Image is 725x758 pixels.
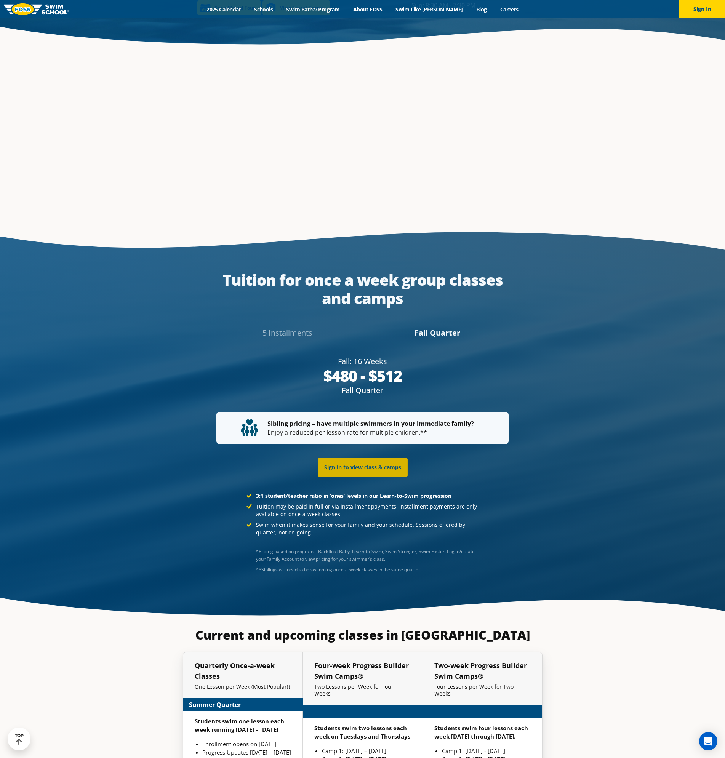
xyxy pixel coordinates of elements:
[256,492,451,499] strong: 3:1 student/teacher ratio in ‘ones’ levels in our Learn-to-Swim progression
[195,660,291,681] h5: Quarterly Once-a-week Classes
[256,566,479,574] div: Josef Severson, Rachael Blom (group direct message)
[280,6,346,13] a: Swim Path® Program
[314,724,410,740] strong: Students swim two lessons each week on Tuesdays and Thursdays
[183,627,543,643] h3: Current and upcoming classes in [GEOGRAPHIC_DATA]
[318,458,408,477] a: Sign in to view class & camps
[200,6,248,13] a: 2025 Calendar
[256,566,479,574] div: **Siblings will need to be swimming once-a-week classes in the same quarter.
[434,660,531,681] h5: Two-week Progress Builder Swim Camps®
[493,6,525,13] a: Careers
[216,356,509,367] div: Fall: 16 Weeks
[15,733,24,745] div: TOP
[256,548,479,563] p: *Pricing based on program – Backfloat Baby, Learn-to-Swim, Swim Stronger, Swim Faster. Log in/cre...
[216,327,358,344] div: 5 Installments
[183,72,543,205] iframe: Foss Swim School, 8438 Highway 7, St. Louis Park 55426
[699,732,717,750] div: Open Intercom Messenger
[434,724,528,740] strong: Students swim four lessons each week [DATE] through [DATE].
[202,740,291,748] li: Enrollment opens on [DATE]
[241,419,258,436] img: tuition-family-children.svg
[241,419,484,437] p: Enjoy a reduced per lesson rate for multiple children.**
[389,6,470,13] a: Swim Like [PERSON_NAME]
[195,683,291,690] p: One Lesson per Week (Most Popular!)
[267,419,474,428] strong: Sibling pricing – have multiple swimmers in your immediate family?
[246,521,479,536] li: Swim when it makes sense for your family and your schedule. Sessions offered by quarter, not on-g...
[248,6,280,13] a: Schools
[4,3,69,15] img: FOSS Swim School Logo
[202,748,291,756] li: Progress Updates [DATE] – [DATE]
[195,717,284,733] strong: Students swim one lesson each week running [DATE] – [DATE]
[189,700,241,709] strong: Summer Quarter
[314,660,411,681] h5: Four-week Progress Builder Swim Camps®
[246,503,479,518] li: Tuition may be paid in full or via installment payments. Installment payments are only available ...
[367,327,509,344] div: Fall Quarter
[314,683,411,697] p: Two Lessons per Week for Four Weeks
[434,683,531,697] p: Four Lessons per Week for Two Weeks
[469,6,493,13] a: Blog
[216,367,509,385] div: $480 - $512
[346,6,389,13] a: About FOSS
[442,747,531,755] li: Camp 1: [DATE] - [DATE]
[322,747,411,755] li: Camp 1: [DATE] – [DATE]
[216,385,509,396] div: Fall Quarter
[216,271,509,307] div: Tuition for once a week group classes and camps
